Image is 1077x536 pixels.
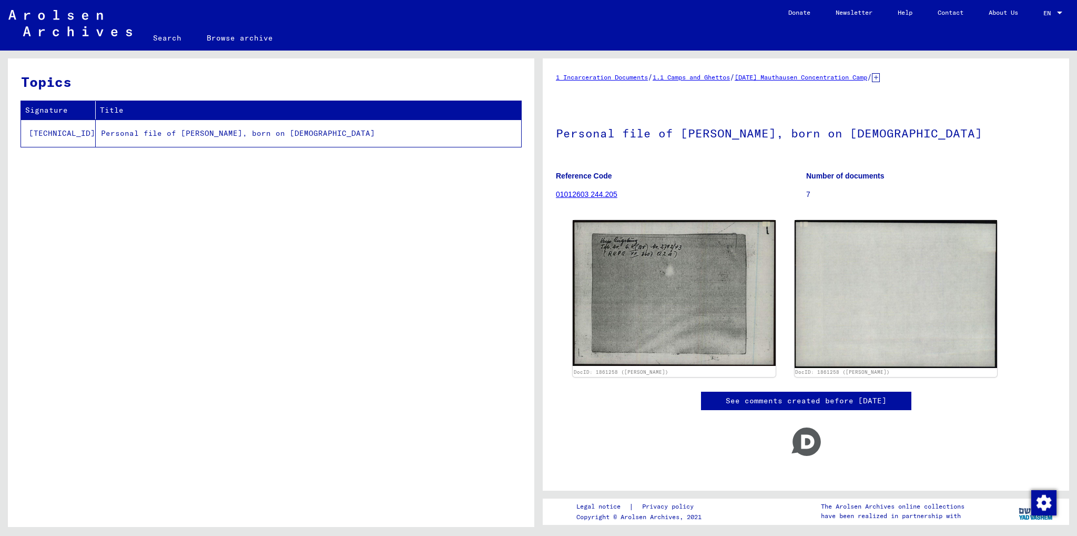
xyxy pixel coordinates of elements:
[634,501,706,512] a: Privacy policy
[806,172,885,180] b: Number of documents
[1017,498,1056,524] img: yv_logo.png
[576,501,629,512] a: Legal notice
[556,172,612,180] b: Reference Code
[194,25,286,51] a: Browse archive
[573,220,776,366] img: 001.jpg
[867,72,872,82] span: /
[21,101,96,120] th: Signature
[96,120,521,147] td: Personal file of [PERSON_NAME], born on [DEMOGRAPHIC_DATA]
[821,511,964,521] p: have been realized in partnership with
[21,72,521,92] h3: Topics
[806,189,1056,200] p: 7
[1043,9,1055,17] span: EN
[556,73,648,81] a: 1 Incarceration Documents
[556,190,617,198] a: 01012603 244.205
[96,101,521,120] th: Title
[735,73,867,81] a: [DATE] Mauthausen Concentration Camp
[574,369,668,375] a: DocID: 1861258 ([PERSON_NAME])
[1031,490,1056,515] img: Change consent
[140,25,194,51] a: Search
[21,120,96,147] td: [TECHNICAL_ID]
[1031,490,1056,515] div: Change consent
[8,10,132,36] img: Arolsen_neg.svg
[726,395,887,406] a: See comments created before [DATE]
[556,109,1056,155] h1: Personal file of [PERSON_NAME], born on [DEMOGRAPHIC_DATA]
[821,502,964,511] p: The Arolsen Archives online collections
[648,72,653,82] span: /
[795,369,890,375] a: DocID: 1861258 ([PERSON_NAME])
[653,73,730,81] a: 1.1 Camps and Ghettos
[576,512,706,522] p: Copyright © Arolsen Archives, 2021
[576,501,706,512] div: |
[795,220,998,368] img: 002.jpg
[730,72,735,82] span: /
